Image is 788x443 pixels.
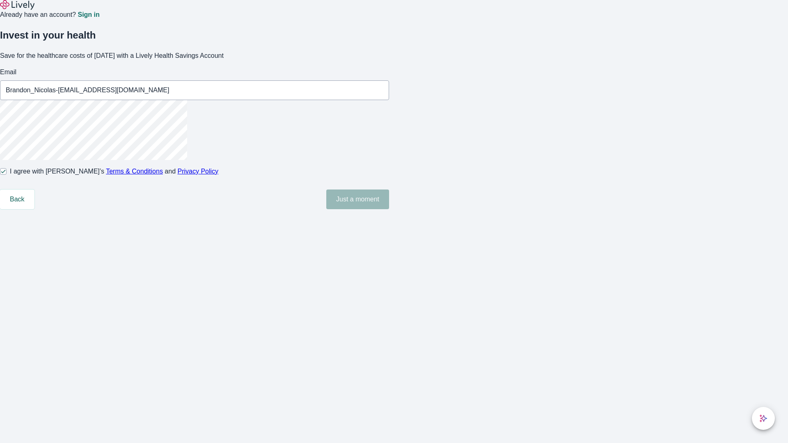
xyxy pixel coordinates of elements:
[178,168,219,175] a: Privacy Policy
[759,414,767,422] svg: Lively AI Assistant
[106,168,163,175] a: Terms & Conditions
[78,11,99,18] a: Sign in
[752,407,775,430] button: chat
[10,167,218,176] span: I agree with [PERSON_NAME]’s and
